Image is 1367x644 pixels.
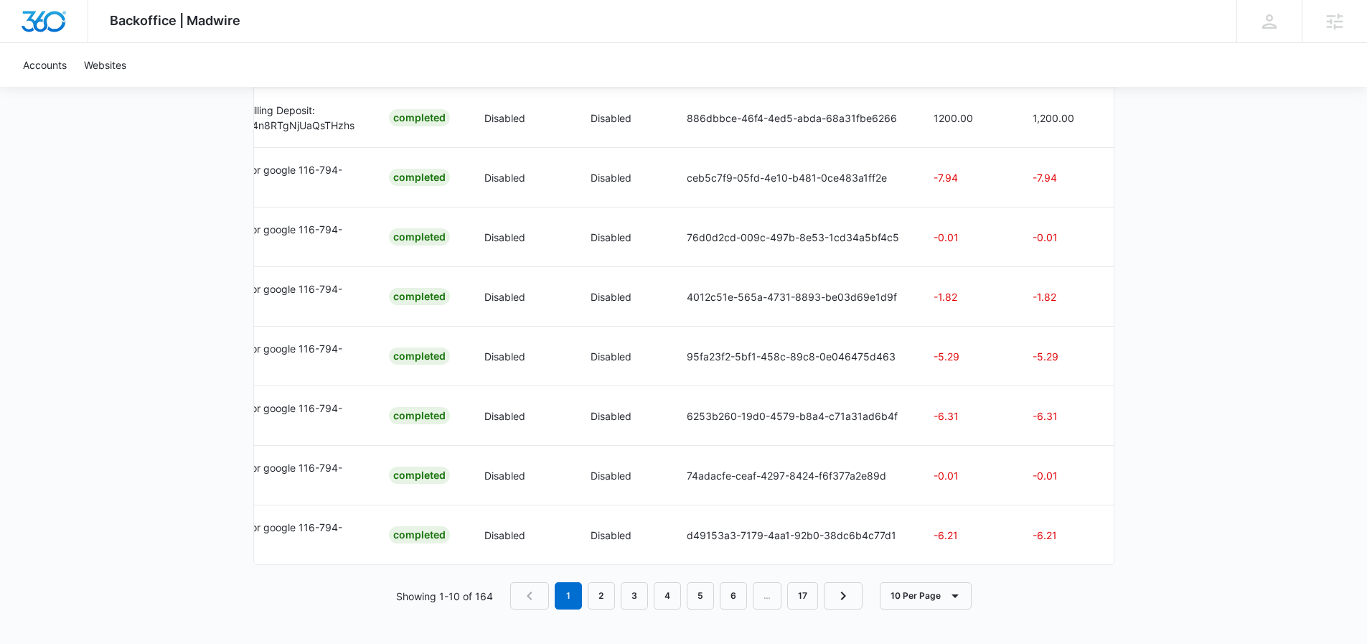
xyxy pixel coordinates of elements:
[934,409,998,424] p: -6.31
[198,162,354,192] p: Ad Spend for google 116-794-8394
[389,109,450,126] div: Completed
[934,111,998,126] p: 1200.00
[687,170,899,185] p: ceb5c7f9-05fd-4e10-b481-0ce483a1ff2e
[110,13,240,28] span: Backoffice | Madwire
[389,467,450,484] div: Completed
[591,289,652,304] p: Disabled
[591,409,652,424] p: Disabled
[687,582,714,610] a: Page 5
[75,43,135,87] a: Websites
[591,111,652,126] p: Disabled
[687,230,899,245] p: 76d0d2cd-009c-497b-8e53-1cd34a5bf4c5
[484,230,556,245] p: Disabled
[687,111,899,126] p: 886dbbce-46f4-4ed5-abda-68a31fbe6266
[396,589,493,604] p: Showing 1-10 of 164
[591,349,652,364] p: Disabled
[934,468,998,483] p: -0.01
[934,289,998,304] p: -1.82
[880,582,972,610] button: 10 Per Page
[1033,111,1098,126] p: 1,200.00
[198,341,354,371] p: Ad Spend for google 116-794-8394
[591,528,652,543] p: Disabled
[198,520,354,550] p: Ad Spend for google 116-794-8394
[389,228,450,246] div: Completed
[389,288,450,305] div: Completed
[588,582,615,610] a: Page 2
[824,582,863,610] a: Next Page
[198,103,354,133] p: Recurring Billing Deposit: in_1S83oXA4n8RTgNjUaQsTHzhs
[198,222,354,252] p: Ad Spend for google 116-794-8394
[621,582,648,610] a: Page 3
[591,468,652,483] p: Disabled
[687,289,899,304] p: 4012c51e-565a-4731-8893-be03d69e1d9f
[484,468,556,483] p: Disabled
[389,169,450,186] div: Completed
[14,43,75,87] a: Accounts
[1033,528,1098,543] p: -6.21
[1033,468,1098,483] p: -0.01
[1033,230,1098,245] p: -0.01
[389,526,450,543] div: Completed
[654,582,681,610] a: Page 4
[787,582,818,610] a: Page 17
[484,528,556,543] p: Disabled
[484,409,556,424] p: Disabled
[591,170,652,185] p: Disabled
[484,349,556,364] p: Disabled
[687,468,899,483] p: 74adacfe-ceaf-4297-8424-f6f377a2e89d
[687,349,899,364] p: 95fa23f2-5bf1-458c-89c8-0e046475d463
[389,347,450,365] div: Completed
[934,528,998,543] p: -6.21
[1033,170,1098,185] p: -7.94
[934,230,998,245] p: -0.01
[510,582,863,610] nav: Pagination
[555,582,582,610] em: 1
[484,170,556,185] p: Disabled
[484,289,556,304] p: Disabled
[484,111,556,126] p: Disabled
[591,230,652,245] p: Disabled
[198,281,354,312] p: Ad Spend for google 116-794-8394
[389,407,450,424] div: Completed
[198,460,354,490] p: Ad Spend for google 116-794-8394
[198,401,354,431] p: Ad Spend for google 116-794-8394
[720,582,747,610] a: Page 6
[934,349,998,364] p: -5.29
[934,170,998,185] p: -7.94
[687,409,899,424] p: 6253b260-19d0-4579-b8a4-c71a31ad6b4f
[1033,289,1098,304] p: -1.82
[1033,349,1098,364] p: -5.29
[687,528,899,543] p: d49153a3-7179-4aa1-92b0-38dc6b4c77d1
[1033,409,1098,424] p: -6.31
